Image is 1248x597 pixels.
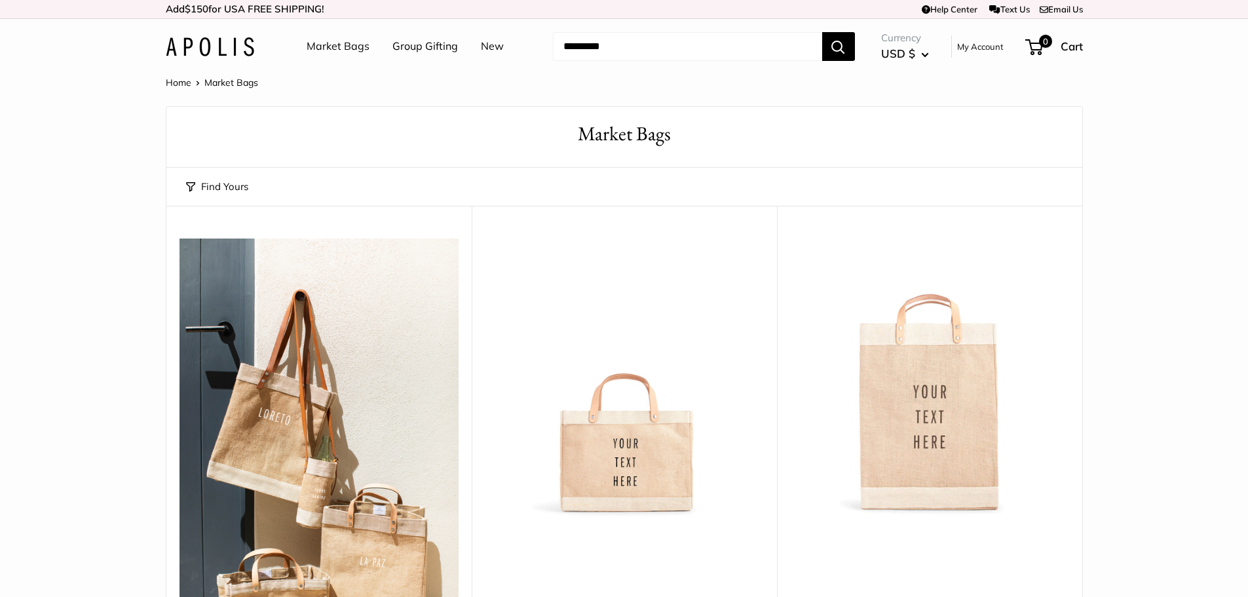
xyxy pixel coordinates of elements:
a: 0 Cart [1027,36,1083,57]
span: $150 [185,3,208,15]
img: Apolis [166,37,254,56]
span: USD $ [881,47,915,60]
a: Text Us [989,4,1029,14]
a: Petite Market Bag in Naturaldescription_Effortless style that elevates every moment [485,239,764,518]
span: Cart [1061,39,1083,53]
input: Search... [553,32,822,61]
button: Find Yours [186,178,248,196]
span: Currency [881,29,929,47]
a: Email Us [1040,4,1083,14]
img: Petite Market Bag in Natural [485,239,764,518]
img: Market Bag in Natural [790,239,1069,518]
a: Market Bag in NaturalMarket Bag in Natural [790,239,1069,518]
button: Search [822,32,855,61]
span: 0 [1038,35,1051,48]
nav: Breadcrumb [166,74,258,91]
a: Home [166,77,191,88]
a: My Account [957,39,1004,54]
a: Group Gifting [392,37,458,56]
a: New [481,37,504,56]
span: Market Bags [204,77,258,88]
a: Help Center [922,4,977,14]
h1: Market Bags [186,120,1063,148]
a: Market Bags [307,37,369,56]
button: USD $ [881,43,929,64]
